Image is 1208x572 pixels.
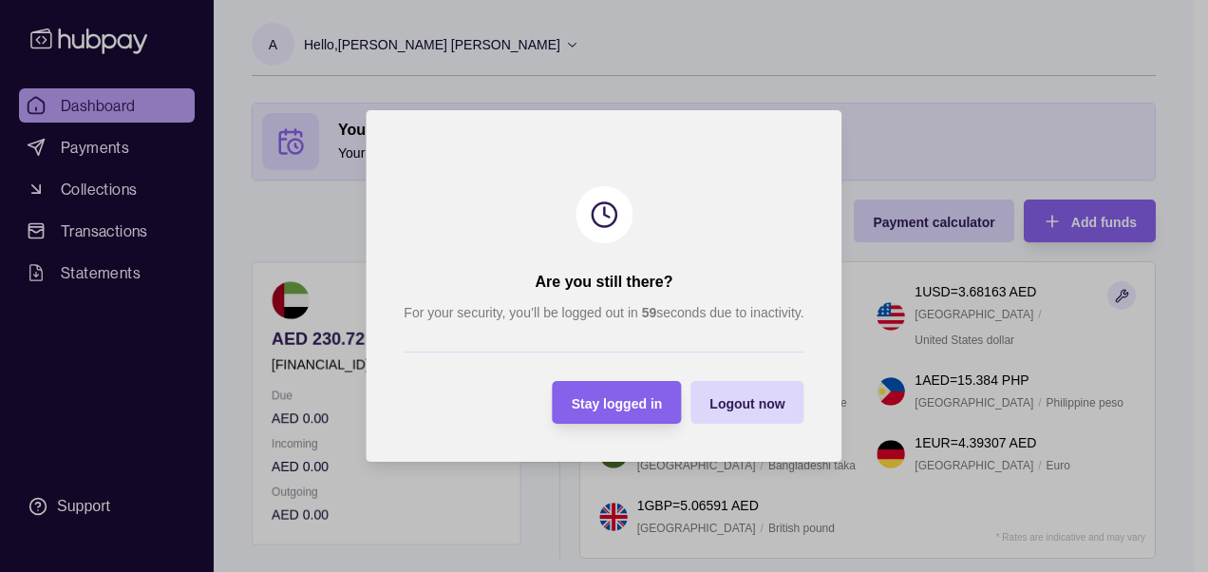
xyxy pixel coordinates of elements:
[536,272,673,293] h2: Are you still there?
[404,302,803,323] p: For your security, you’ll be logged out in seconds due to inactivity.
[690,381,803,424] button: Logout now
[709,396,784,411] span: Logout now
[572,396,663,411] span: Stay logged in
[642,305,657,320] strong: 59
[553,381,682,424] button: Stay logged in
